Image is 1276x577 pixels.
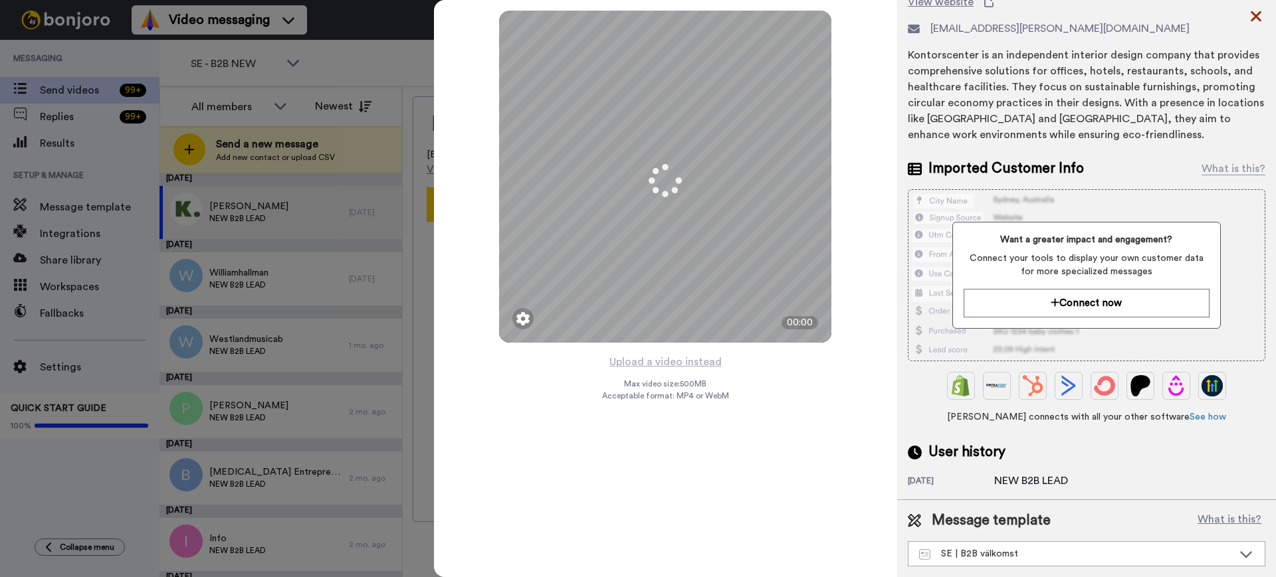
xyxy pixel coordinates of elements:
img: ic_gear.svg [516,312,530,325]
img: Patreon [1130,375,1151,396]
img: Drip [1166,375,1187,396]
a: See how [1190,412,1226,422]
img: Message-temps.svg [919,549,930,560]
img: GoHighLevel [1202,375,1223,396]
span: Connect your tools to display your own customer data for more specialized messages [964,252,1209,278]
button: Connect now [964,289,1209,317]
img: Shopify [950,375,972,396]
div: 00:00 [782,316,818,329]
div: [DATE] [908,475,994,489]
img: Ontraport [986,375,1008,396]
span: [PERSON_NAME] connects with all your other software [908,410,1265,424]
div: Kontorscenter is an independent interior design company that provides comprehensive solutions for... [908,47,1265,143]
button: Upload a video instead [605,353,726,371]
div: SE | B2B välkomst [919,547,1233,560]
img: ActiveCampaign [1058,375,1079,396]
span: User history [928,442,1006,462]
img: ConvertKit [1094,375,1115,396]
span: Max video size: 500 MB [624,378,706,389]
span: Imported Customer Info [928,159,1084,179]
div: What is this? [1202,161,1265,177]
div: NEW B2B LEAD [994,473,1068,489]
span: Acceptable format: MP4 or WebM [602,390,729,401]
button: What is this? [1194,511,1265,531]
span: Message template [932,511,1051,531]
img: Hubspot [1022,375,1043,396]
span: Want a greater impact and engagement? [964,233,1209,246]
